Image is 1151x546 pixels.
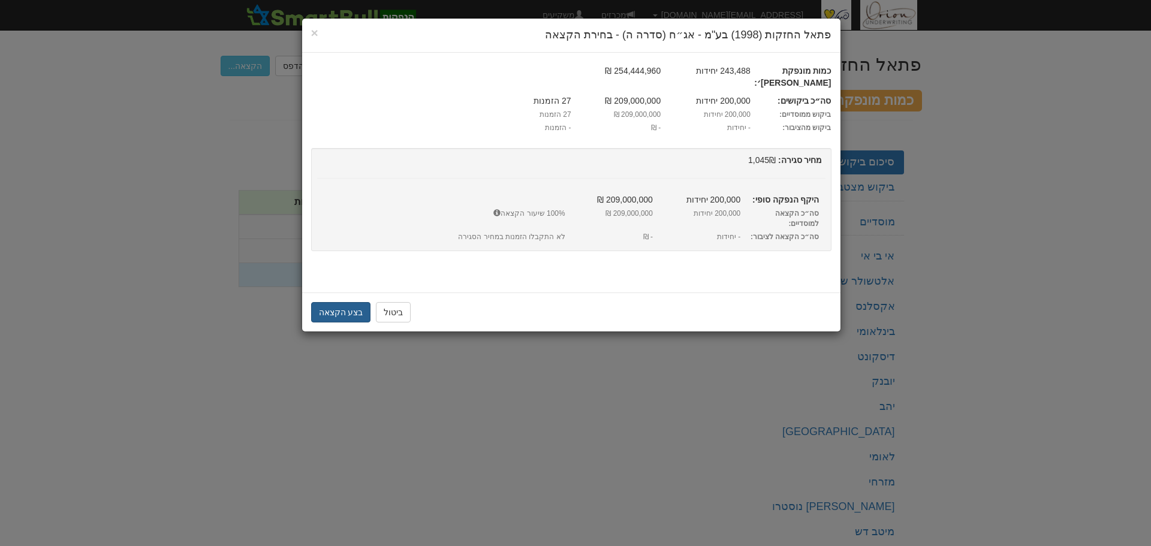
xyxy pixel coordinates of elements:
label: ביקוש מהציבור: [751,123,840,133]
span: × [311,26,318,40]
span: - ₪ [571,123,661,133]
div: ₪ [308,154,834,166]
span: 200,000 יחידות [653,194,740,206]
label: היקף הנפקה סופי: [740,194,828,206]
button: בצע הקצאה [311,302,371,322]
span: לא התקבלו הזמנות במחיר הסגירה [390,232,565,242]
h4: פתאל החזקות (1998) בע"מ - אג״ח (סדרה ה) - בחירת הקצאה [311,28,831,43]
span: 254,444,960 ₪ [571,65,661,77]
span: 209,000,000 ₪ [565,209,653,219]
span: 209,000,000 ₪ [571,95,661,107]
button: ביטול [376,302,411,322]
span: 209,000,000 ₪ [571,110,661,120]
label: סה״כ הקצאה למוסדיים: [740,209,828,229]
span: 27 הזמנות [481,95,571,107]
button: Close [311,26,318,39]
strong: מחיר סגירה: [778,155,822,165]
span: 209,000,000 ₪ [565,194,653,206]
label: ביקוש ממוסדיים: [751,110,840,120]
span: 200,000 יחידות [661,110,751,120]
span: 200,000 יחידות [661,95,751,107]
label: כמות מונפקת [PERSON_NAME]׳: [751,65,840,89]
span: - הזמנות [481,123,571,133]
span: 200,000 יחידות [653,209,740,219]
span: - יחידות [661,123,751,133]
span: - ₪ [565,232,653,242]
span: - יחידות [653,232,740,242]
label: סה״כ ביקושים: [751,95,840,107]
span: 1,045 [748,155,769,165]
label: סה״כ הקצאה לציבור: [740,232,828,242]
span: 100% שיעור הקצאה [390,209,565,219]
span: 243,488 יחידות [661,65,751,77]
span: 27 הזמנות [481,110,571,120]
